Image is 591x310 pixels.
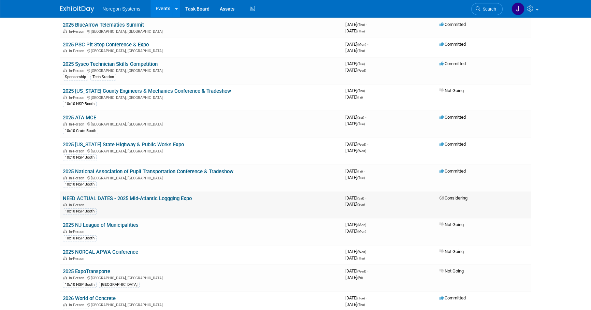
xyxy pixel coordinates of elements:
a: 2025 NJ League of Municipalities [63,222,139,228]
span: - [367,249,368,254]
span: Committed [439,42,466,47]
span: Not Going [439,222,464,227]
span: In-Person [69,203,86,207]
span: In-Person [69,303,86,307]
img: In-Person Event [63,95,67,99]
span: [DATE] [345,121,365,126]
span: (Tue) [357,176,365,180]
span: - [365,195,366,201]
span: (Mon) [357,230,366,233]
a: 2025 PSC Pit Stop Conference & Expo [63,42,149,48]
a: 2025 [US_STATE] State Highway & Public Works Expo [63,142,184,148]
span: Noregon Systems [102,6,140,12]
div: [GEOGRAPHIC_DATA], [GEOGRAPHIC_DATA] [63,48,340,53]
a: 2025 ExpoTransporte [63,268,110,275]
div: Tech Station [90,74,116,80]
div: [GEOGRAPHIC_DATA], [GEOGRAPHIC_DATA] [63,275,340,280]
img: ExhibitDay [60,6,94,13]
div: Sponsorship [63,74,88,80]
img: In-Person Event [63,49,67,52]
span: [DATE] [345,275,363,280]
span: - [367,142,368,147]
span: (Tue) [357,62,365,66]
span: (Wed) [357,149,366,153]
span: [DATE] [345,302,365,307]
span: (Sun) [357,203,365,206]
span: In-Person [69,49,86,53]
span: [DATE] [345,28,365,33]
span: [DATE] [345,148,366,153]
span: In-Person [69,69,86,73]
span: [DATE] [345,142,368,147]
div: [GEOGRAPHIC_DATA], [GEOGRAPHIC_DATA] [63,175,340,180]
span: (Tue) [357,296,365,300]
span: [DATE] [345,42,368,47]
span: [DATE] [345,94,363,100]
span: Search [480,6,496,12]
div: [GEOGRAPHIC_DATA], [GEOGRAPHIC_DATA] [63,94,340,100]
span: (Thu) [357,256,365,260]
span: [DATE] [345,295,367,300]
span: In-Person [69,256,86,261]
span: (Mon) [357,43,366,46]
span: In-Person [69,122,86,127]
span: (Fri) [357,169,363,173]
div: 10x10 NSP Booth [63,101,97,107]
div: 10x10 NSP Booth [63,154,97,161]
div: 10x10 NSP Booth [63,282,97,288]
div: [GEOGRAPHIC_DATA], [GEOGRAPHIC_DATA] [63,68,340,73]
span: (Thu) [357,89,365,93]
div: 10x10 NSP Booth [63,181,97,188]
div: 10x10 Crate Booth [63,128,98,134]
img: In-Person Event [63,303,67,306]
span: (Thu) [357,29,365,33]
span: Committed [439,295,466,300]
div: [GEOGRAPHIC_DATA], [GEOGRAPHIC_DATA] [63,28,340,34]
span: In-Person [69,95,86,100]
span: (Thu) [357,49,365,53]
img: In-Person Event [63,256,67,260]
span: [DATE] [345,61,367,66]
span: - [367,268,368,274]
img: In-Person Event [63,29,67,33]
span: In-Person [69,230,86,234]
img: In-Person Event [63,176,67,179]
span: - [367,42,368,47]
span: (Wed) [357,250,366,254]
span: [DATE] [345,222,368,227]
span: (Wed) [357,69,366,72]
span: [DATE] [345,228,366,234]
span: (Wed) [357,143,366,146]
span: [DATE] [345,268,368,274]
img: In-Person Event [63,230,67,233]
span: (Fri) [357,95,363,99]
span: - [365,115,366,120]
div: [GEOGRAPHIC_DATA], [GEOGRAPHIC_DATA] [63,302,340,307]
span: [DATE] [345,68,366,73]
a: 2025 NORCAL APWA Conference [63,249,138,255]
span: In-Person [69,276,86,280]
img: Johana Gil [511,2,524,15]
span: - [366,295,367,300]
div: [GEOGRAPHIC_DATA] [99,282,140,288]
span: [DATE] [345,48,365,53]
a: Search [471,3,503,15]
span: [DATE] [345,175,365,180]
img: In-Person Event [63,69,67,72]
span: Not Going [439,88,464,93]
span: Committed [439,142,466,147]
span: (Sat) [357,116,364,119]
span: In-Person [69,29,86,34]
span: - [366,61,367,66]
span: (Fri) [357,276,363,280]
span: In-Person [69,176,86,180]
img: In-Person Event [63,203,67,206]
span: Committed [439,168,466,174]
div: [GEOGRAPHIC_DATA], [GEOGRAPHIC_DATA] [63,148,340,153]
a: 2025 National Association of Pupil Transportation Conference & Tradeshow [63,168,233,175]
a: 2025 [US_STATE] County Engineers & Mechanics Conference & Tradeshow [63,88,231,94]
img: In-Person Event [63,276,67,279]
span: Not Going [439,249,464,254]
span: Committed [439,22,466,27]
span: (Thu) [357,303,365,307]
